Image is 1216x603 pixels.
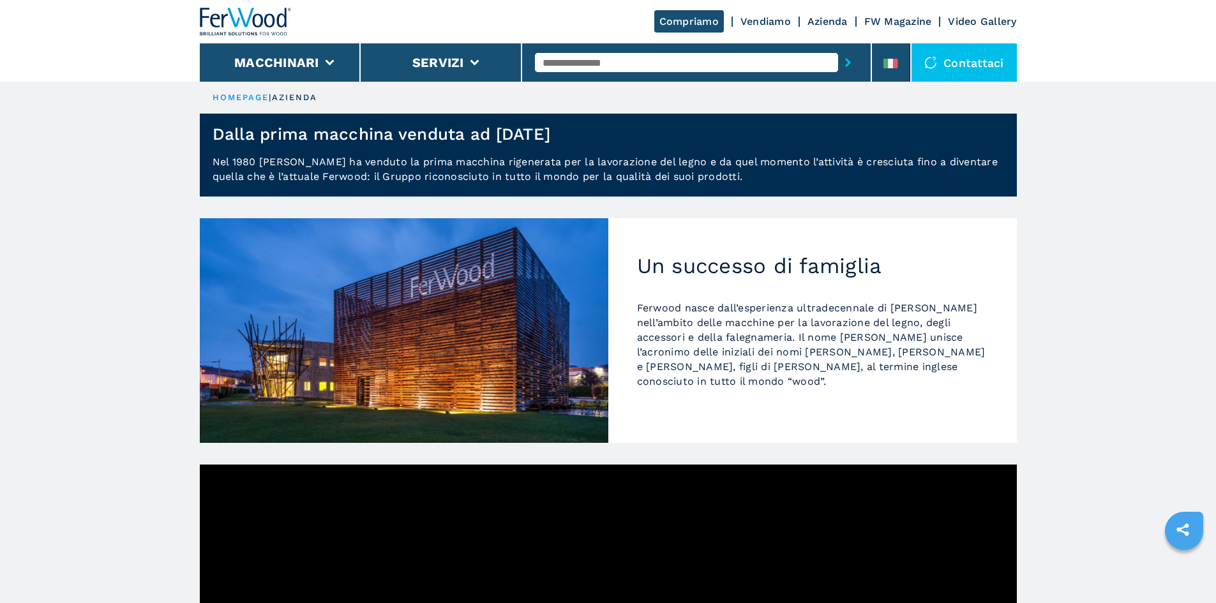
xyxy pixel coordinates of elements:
[272,92,318,103] p: azienda
[269,93,271,102] span: |
[912,43,1017,82] div: Contattaci
[948,15,1016,27] a: Video Gallery
[924,56,937,69] img: Contattaci
[200,154,1017,197] p: Nel 1980 [PERSON_NAME] ha venduto la prima macchina rigenerata per la lavorazione del legno e da ...
[200,218,608,443] img: Un successo di famiglia
[213,93,269,102] a: HOMEPAGE
[740,15,791,27] a: Vendiamo
[654,10,724,33] a: Compriamo
[637,253,988,279] h2: Un successo di famiglia
[807,15,848,27] a: Azienda
[200,8,292,36] img: Ferwood
[412,55,464,70] button: Servizi
[864,15,932,27] a: FW Magazine
[234,55,319,70] button: Macchinari
[637,301,988,389] p: Ferwood nasce dall’esperienza ultradecennale di [PERSON_NAME] nell’ambito delle macchine per la l...
[1167,514,1199,546] a: sharethis
[838,48,858,77] button: submit-button
[213,124,551,144] h1: Dalla prima macchina venduta ad [DATE]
